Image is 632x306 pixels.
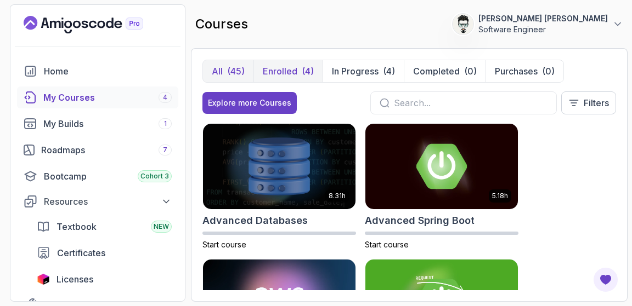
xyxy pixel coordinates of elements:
a: bootcamp [17,165,178,187]
a: licenses [30,268,178,290]
img: Advanced Databases card [203,124,356,209]
button: Filters [561,91,616,114]
a: Landing page [24,16,168,33]
span: Textbook [57,220,97,233]
button: Resources [17,192,178,211]
div: Explore more Courses [208,97,291,108]
div: (0) [542,65,555,78]
p: In Progress [332,65,379,78]
p: 5.18h [492,192,508,200]
input: Search... [394,96,548,109]
div: My Courses [43,91,172,104]
img: jetbrains icon [37,274,50,285]
span: 1 [164,119,167,128]
a: certificates [30,242,178,264]
a: home [17,60,178,82]
div: Home [44,65,172,78]
span: NEW [154,222,169,231]
span: Start course [202,240,246,249]
button: Purchases(0) [486,60,563,82]
h2: courses [195,15,248,33]
span: Licenses [57,273,93,286]
span: Cohort 3 [140,172,169,181]
span: 7 [163,146,167,154]
img: user profile image [453,14,473,34]
button: Completed(0) [404,60,486,82]
p: All [212,65,223,78]
h2: Advanced Spring Boot [365,213,475,228]
h2: Advanced Databases [202,213,308,228]
div: Bootcamp [44,170,172,183]
p: Completed [413,65,460,78]
img: Advanced Spring Boot card [365,124,518,209]
div: (0) [464,65,477,78]
a: roadmaps [17,139,178,161]
p: Purchases [495,65,538,78]
div: Resources [44,195,172,208]
a: builds [17,113,178,135]
button: Open Feedback Button [592,267,619,293]
button: Enrolled(4) [253,60,323,82]
a: courses [17,86,178,108]
p: Software Engineer [478,24,608,35]
p: 8.31h [329,192,346,200]
span: Certificates [57,246,105,259]
p: Enrolled [263,65,297,78]
button: Explore more Courses [202,92,297,114]
div: My Builds [43,117,172,130]
div: (4) [302,65,314,78]
p: [PERSON_NAME] [PERSON_NAME] [478,13,608,24]
p: Filters [584,96,609,109]
div: (45) [227,65,245,78]
button: user profile image[PERSON_NAME] [PERSON_NAME]Software Engineer [452,13,623,35]
a: textbook [30,216,178,238]
button: In Progress(4) [323,60,404,82]
div: (4) [383,65,395,78]
span: 4 [163,93,167,102]
div: Roadmaps [41,143,172,157]
span: Start course [365,240,409,249]
button: All(45) [203,60,253,82]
